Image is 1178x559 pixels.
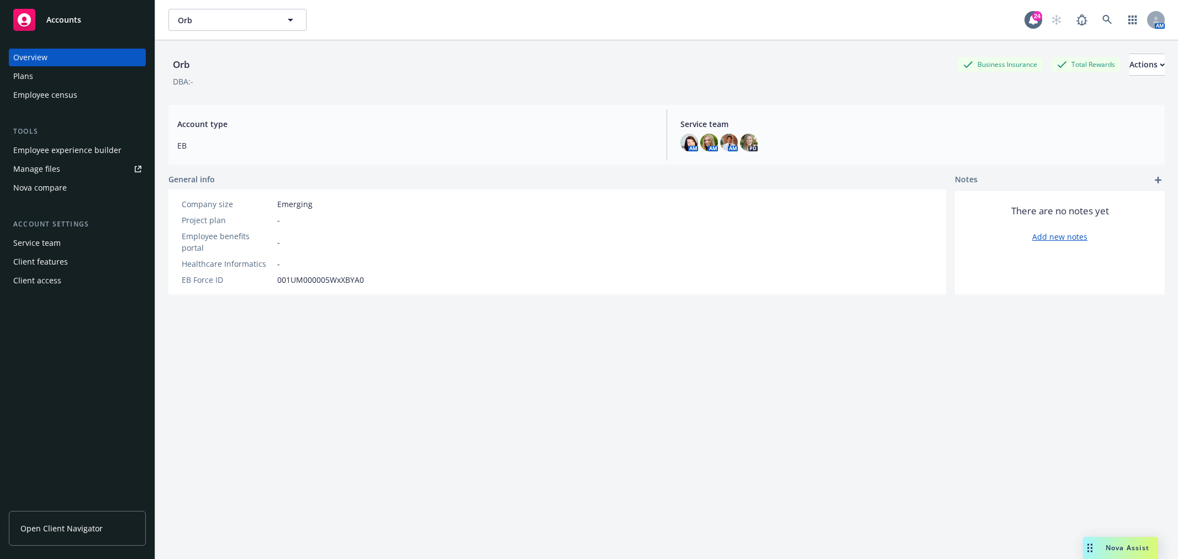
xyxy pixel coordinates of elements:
div: Plans [13,67,33,85]
div: Drag to move [1083,537,1097,559]
a: Employee experience builder [9,141,146,159]
a: Plans [9,67,146,85]
div: Employee benefits portal [182,230,273,254]
div: Business Insurance [958,57,1043,71]
div: Overview [13,49,47,66]
span: Nova Assist [1106,543,1149,552]
span: 001UM000005WxXBYA0 [277,274,364,286]
span: There are no notes yet [1011,204,1109,218]
div: Healthcare Informatics [182,258,273,270]
div: Total Rewards [1052,57,1121,71]
a: Nova compare [9,179,146,197]
span: Service team [680,118,1156,130]
div: Actions [1129,54,1165,75]
span: - [277,236,280,248]
span: Account type [177,118,653,130]
span: Open Client Navigator [20,523,103,534]
span: General info [168,173,215,185]
button: Nova Assist [1083,537,1158,559]
a: Service team [9,234,146,252]
img: photo [720,134,738,151]
div: EB Force ID [182,274,273,286]
a: Report a Bug [1071,9,1093,31]
div: DBA: - [173,76,193,87]
a: Client features [9,253,146,271]
a: Start snowing [1045,9,1068,31]
img: photo [740,134,758,151]
button: Orb [168,9,307,31]
a: Employee census [9,86,146,104]
div: Orb [168,57,194,72]
div: Employee census [13,86,77,104]
a: Search [1096,9,1118,31]
div: Client access [13,272,61,289]
img: photo [700,134,718,151]
a: add [1151,173,1165,187]
img: photo [680,134,698,151]
div: Account settings [9,219,146,230]
span: Emerging [277,198,313,210]
div: Employee experience builder [13,141,122,159]
div: Nova compare [13,179,67,197]
span: Orb [178,14,273,26]
a: Accounts [9,4,146,35]
a: Switch app [1122,9,1144,31]
span: Accounts [46,15,81,24]
div: Project plan [182,214,273,226]
a: Overview [9,49,146,66]
div: 24 [1032,11,1042,21]
span: - [277,258,280,270]
span: Notes [955,173,978,187]
span: - [277,214,280,226]
button: Actions [1129,54,1165,76]
a: Client access [9,272,146,289]
div: Service team [13,234,61,252]
a: Add new notes [1032,231,1087,242]
div: Client features [13,253,68,271]
div: Manage files [13,160,60,178]
a: Manage files [9,160,146,178]
div: Tools [9,126,146,137]
span: EB [177,140,653,151]
div: Company size [182,198,273,210]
